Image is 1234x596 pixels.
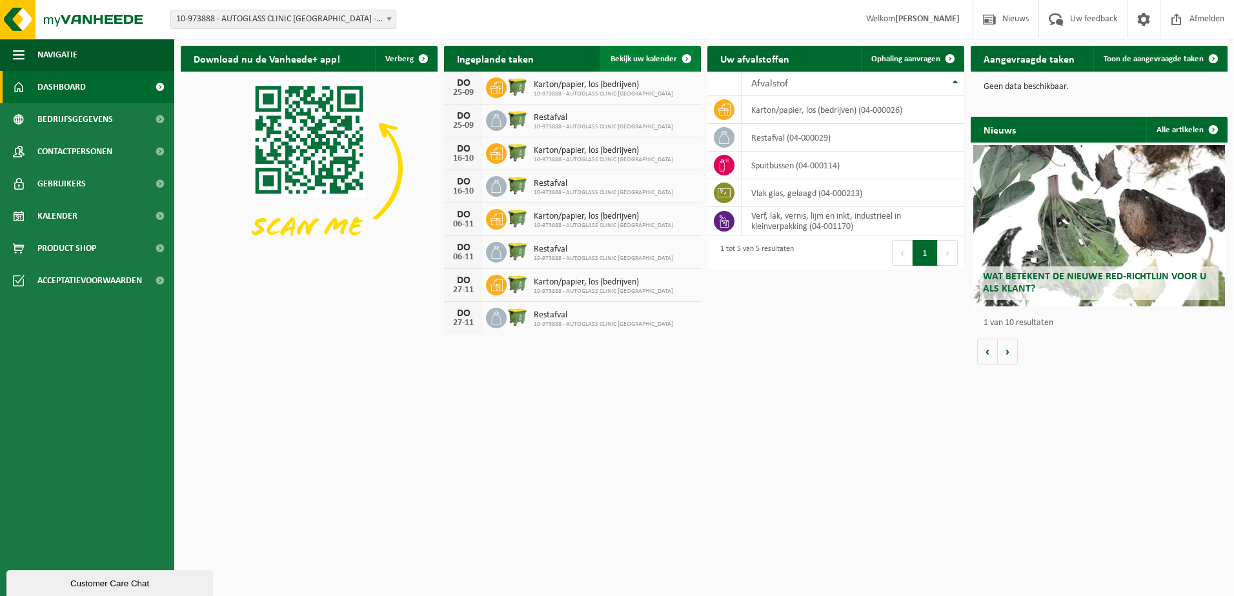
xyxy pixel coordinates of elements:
[507,141,529,163] img: WB-1100-HPE-GN-50
[534,179,673,189] span: Restafval
[892,240,913,266] button: Previous
[450,243,476,253] div: DO
[742,124,964,152] td: restafval (04-000029)
[534,310,673,321] span: Restafval
[507,306,529,328] img: WB-1100-HPE-GN-50
[534,212,673,222] span: Karton/papier, los (bedrijven)
[895,14,960,24] strong: [PERSON_NAME]
[534,277,673,288] span: Karton/papier, los (bedrijven)
[6,568,216,596] iframe: chat widget
[971,46,1087,71] h2: Aangevraagde taken
[913,240,938,266] button: 1
[37,135,112,168] span: Contactpersonen
[534,146,673,156] span: Karton/papier, los (bedrijven)
[181,72,438,264] img: Download de VHEPlus App
[450,78,476,88] div: DO
[742,152,964,179] td: spuitbussen (04-000114)
[37,71,86,103] span: Dashboard
[861,46,963,72] a: Ophaling aanvragen
[998,339,1018,364] button: Volgende
[534,156,673,164] span: 10-973888 - AUTOGLASS CLINIC [GEOGRAPHIC_DATA]
[450,154,476,163] div: 16-10
[977,339,998,364] button: Vorige
[37,200,77,232] span: Kalender
[507,240,529,262] img: WB-1100-HPE-GN-50
[507,75,529,97] img: WB-1100-HPE-GN-50
[742,179,964,207] td: vlak glas, gelaagd (04-000213)
[450,253,476,262] div: 06-11
[534,222,673,230] span: 10-973888 - AUTOGLASS CLINIC [GEOGRAPHIC_DATA]
[37,264,142,297] span: Acceptatievoorwaarden
[181,46,353,71] h2: Download nu de Vanheede+ app!
[742,96,964,124] td: karton/papier, los (bedrijven) (04-000026)
[611,55,677,63] span: Bekijk uw kalender
[375,46,436,72] button: Verberg
[973,145,1225,306] a: Wat betekent de nieuwe RED-richtlijn voor u als klant?
[450,121,476,130] div: 25-09
[938,240,958,266] button: Next
[714,239,794,267] div: 1 tot 5 van 5 resultaten
[1104,55,1204,63] span: Toon de aangevraagde taken
[170,10,396,29] span: 10-973888 - AUTOGLASS CLINIC MECHELEN - MECHELEN
[450,177,476,187] div: DO
[450,88,476,97] div: 25-09
[450,319,476,328] div: 27-11
[984,83,1215,92] p: Geen data beschikbaar.
[507,174,529,196] img: WB-1100-HPE-GN-50
[444,46,547,71] h2: Ingeplande taken
[534,321,673,328] span: 10-973888 - AUTOGLASS CLINIC [GEOGRAPHIC_DATA]
[534,244,673,255] span: Restafval
[450,111,476,121] div: DO
[450,275,476,286] div: DO
[385,55,414,63] span: Verberg
[600,46,700,72] a: Bekijk uw kalender
[37,39,77,71] span: Navigatie
[983,272,1206,294] span: Wat betekent de nieuwe RED-richtlijn voor u als klant?
[534,113,673,123] span: Restafval
[37,232,96,264] span: Product Shop
[450,220,476,229] div: 06-11
[751,79,788,89] span: Afvalstof
[507,273,529,295] img: WB-1100-HPE-GN-50
[534,255,673,263] span: 10-973888 - AUTOGLASS CLINIC [GEOGRAPHIC_DATA]
[707,46,802,71] h2: Uw afvalstoffen
[871,55,940,63] span: Ophaling aanvragen
[742,207,964,235] td: verf, lak, vernis, lijm en inkt, industrieel in kleinverpakking (04-001170)
[450,286,476,295] div: 27-11
[450,144,476,154] div: DO
[971,117,1029,142] h2: Nieuws
[534,189,673,197] span: 10-973888 - AUTOGLASS CLINIC [GEOGRAPHIC_DATA]
[450,308,476,319] div: DO
[37,103,113,135] span: Bedrijfsgegevens
[534,90,673,98] span: 10-973888 - AUTOGLASS CLINIC [GEOGRAPHIC_DATA]
[1093,46,1226,72] a: Toon de aangevraagde taken
[507,108,529,130] img: WB-1100-HPE-GN-50
[534,80,673,90] span: Karton/papier, los (bedrijven)
[1146,117,1226,143] a: Alle artikelen
[37,168,86,200] span: Gebruikers
[507,207,529,229] img: WB-1100-HPE-GN-50
[534,288,673,295] span: 10-973888 - AUTOGLASS CLINIC [GEOGRAPHIC_DATA]
[534,123,673,131] span: 10-973888 - AUTOGLASS CLINIC [GEOGRAPHIC_DATA]
[450,210,476,220] div: DO
[171,10,396,28] span: 10-973888 - AUTOGLASS CLINIC MECHELEN - MECHELEN
[984,319,1221,328] p: 1 van 10 resultaten
[450,187,476,196] div: 16-10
